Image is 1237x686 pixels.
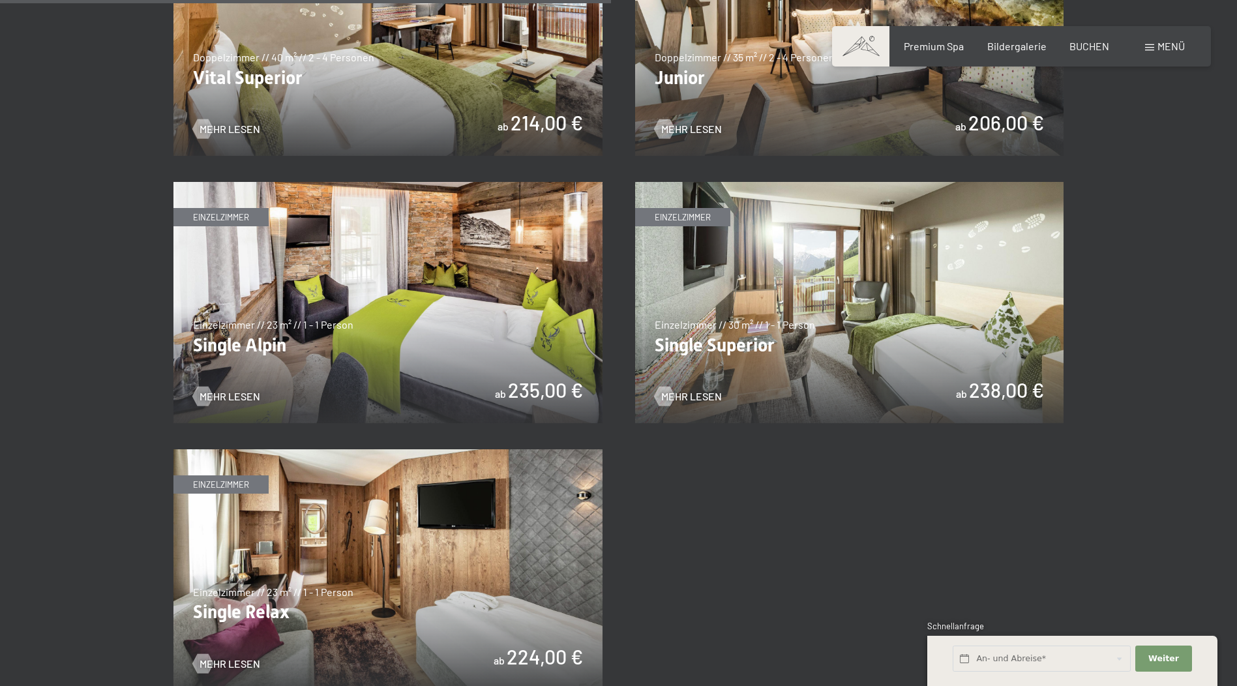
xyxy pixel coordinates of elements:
[1148,653,1179,664] span: Weiter
[1157,40,1185,52] span: Menü
[635,183,1064,190] a: Single Superior
[1069,40,1109,52] a: BUCHEN
[200,389,260,404] span: Mehr Lesen
[655,389,722,404] a: Mehr Lesen
[173,450,603,458] a: Single Relax
[193,657,260,671] a: Mehr Lesen
[927,621,984,631] span: Schnellanfrage
[635,182,1064,423] img: Single Superior
[661,389,722,404] span: Mehr Lesen
[193,389,260,404] a: Mehr Lesen
[193,122,260,136] a: Mehr Lesen
[655,122,722,136] a: Mehr Lesen
[661,122,722,136] span: Mehr Lesen
[173,182,603,423] img: Single Alpin
[200,122,260,136] span: Mehr Lesen
[987,40,1047,52] a: Bildergalerie
[1135,646,1191,672] button: Weiter
[904,40,964,52] a: Premium Spa
[173,183,603,190] a: Single Alpin
[200,657,260,671] span: Mehr Lesen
